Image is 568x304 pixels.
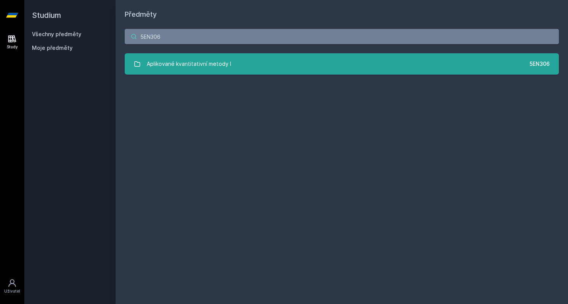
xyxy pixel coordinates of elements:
[4,288,20,294] div: Uživatel
[32,44,73,52] span: Moje předměty
[125,29,559,44] input: Název nebo ident předmětu…
[32,31,81,37] a: Všechny předměty
[147,56,231,72] div: Aplikované kvantitativní metody I
[125,9,559,20] h1: Předměty
[2,30,23,54] a: Study
[7,44,18,50] div: Study
[530,60,550,68] div: 5EN306
[2,275,23,298] a: Uživatel
[125,53,559,75] a: Aplikované kvantitativní metody I 5EN306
